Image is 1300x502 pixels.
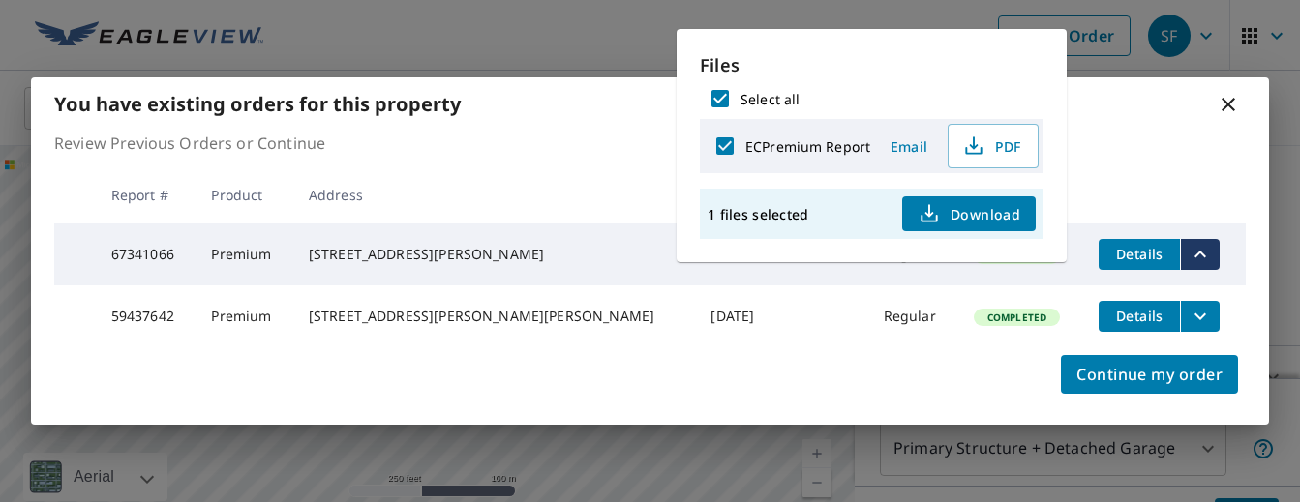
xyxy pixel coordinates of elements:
button: filesDropdownBtn-67341066 [1180,239,1220,270]
span: Details [1110,307,1168,325]
td: Premium [196,223,292,285]
b: You have existing orders for this property [54,91,461,117]
p: Files [700,52,1043,78]
button: detailsBtn-67341066 [1099,239,1180,270]
button: Email [878,132,940,162]
span: Email [886,137,932,156]
span: Continue my order [1076,361,1223,388]
p: 1 files selected [708,205,808,223]
span: Details [1110,245,1168,263]
td: 59437642 [96,285,197,347]
div: [STREET_ADDRESS][PERSON_NAME][PERSON_NAME] [309,307,680,326]
button: filesDropdownBtn-59437642 [1180,301,1220,332]
td: 67341066 [96,223,197,285]
div: [STREET_ADDRESS][PERSON_NAME] [309,245,680,264]
p: Review Previous Orders or Continue [54,132,1246,155]
span: Download [918,202,1020,225]
label: Select all [741,90,800,108]
th: Product [196,166,292,223]
span: PDF [960,134,1022,158]
td: [DATE] [695,285,774,347]
span: Completed [976,310,1058,324]
button: Continue my order [1061,355,1238,394]
td: Premium [196,285,292,347]
th: Report # [96,166,197,223]
th: Address [293,166,696,223]
button: Download [902,196,1036,231]
td: Regular [868,285,958,347]
label: ECPremium Report [745,137,870,156]
button: PDF [948,124,1039,168]
button: detailsBtn-59437642 [1099,301,1180,332]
